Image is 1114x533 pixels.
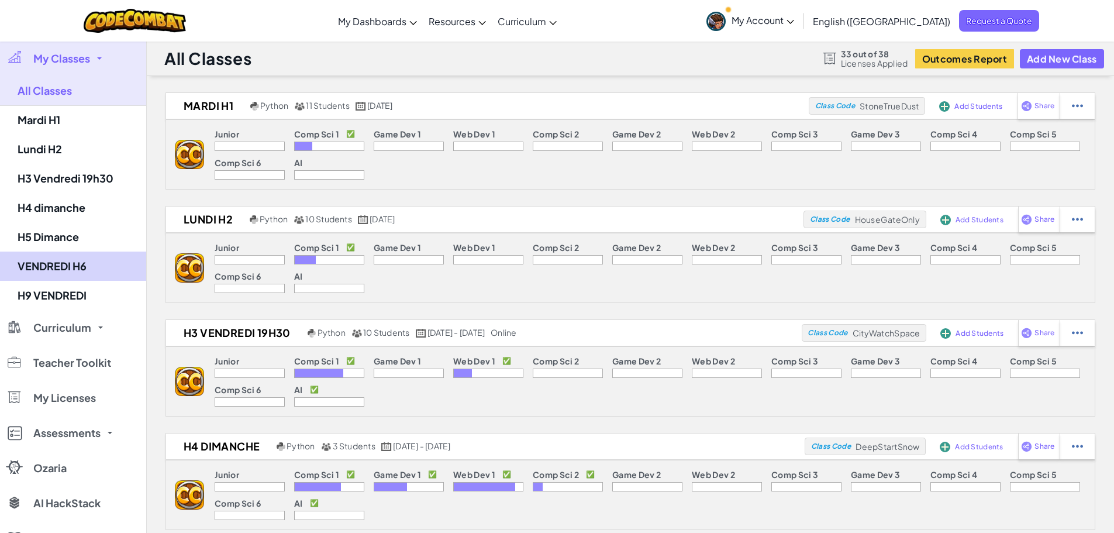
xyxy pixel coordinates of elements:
[1034,102,1054,109] span: Share
[294,243,339,252] p: Comp Sci 1
[851,129,900,139] p: Game Dev 3
[308,329,316,338] img: python.png
[930,470,977,479] p: Comp Sci 4
[294,158,303,167] p: AI
[453,356,495,366] p: Web Dev 1
[533,470,579,479] p: Comp Sci 2
[939,101,950,112] img: IconAddStudents.svg
[175,140,204,169] img: logo
[1010,356,1057,366] p: Comp Sci 5
[363,327,410,338] span: 10 Students
[215,129,239,139] p: Junior
[453,470,495,479] p: Web Dev 1
[915,49,1014,68] button: Outcomes Report
[215,470,239,479] p: Junior
[33,322,91,333] span: Curriculum
[1021,214,1032,225] img: IconShare_Purple.svg
[33,428,101,438] span: Assessments
[346,356,355,366] p: ✅
[305,214,352,224] span: 10 Students
[166,324,802,342] a: H3 Vendredi 19h30 Python 10 Students [DATE] - [DATE] online
[811,443,851,450] span: Class Code
[930,129,977,139] p: Comp Sci 4
[533,129,579,139] p: Comp Sci 2
[692,470,735,479] p: Web Dev 2
[33,463,67,473] span: Ozaria
[175,253,204,283] img: logo
[533,356,579,366] p: Comp Sci 2
[955,443,1003,451] span: Add Students
[166,211,247,228] h2: Lundi H2
[692,129,735,139] p: Web Dev 2
[586,470,595,479] p: ✅
[374,470,421,479] p: Game Dev 1
[370,214,395,224] span: [DATE]
[175,367,204,396] img: logo
[732,14,794,26] span: My Account
[1072,441,1083,452] img: IconStudentEllipsis.svg
[351,329,362,338] img: MultipleUsers.png
[427,327,485,338] span: [DATE] - [DATE]
[215,356,239,366] p: Junior
[851,356,900,366] p: Game Dev 3
[1010,470,1057,479] p: Comp Sci 5
[692,356,735,366] p: Web Dev 2
[429,15,475,27] span: Resources
[346,243,355,252] p: ✅
[808,329,847,336] span: Class Code
[771,470,818,479] p: Comp Sci 3
[701,2,800,39] a: My Account
[175,480,204,510] img: logo
[502,356,511,366] p: ✅
[294,129,339,139] p: Comp Sci 1
[1020,49,1104,68] button: Add New Class
[940,328,951,339] img: IconAddStudents.svg
[1010,243,1057,252] p: Comp Sci 5
[260,214,288,224] span: Python
[294,498,303,508] p: AI
[1021,328,1032,338] img: IconShare_Purple.svg
[851,243,900,252] p: Game Dev 3
[393,441,450,451] span: [DATE] - [DATE]
[860,101,919,111] span: StoneTrueDust
[294,356,339,366] p: Comp Sci 1
[84,9,186,33] img: CodeCombat logo
[250,102,259,111] img: python.png
[959,10,1039,32] a: Request a Quote
[612,243,661,252] p: Game Dev 2
[853,328,920,338] span: CityWatchSpace
[294,385,303,394] p: AI
[956,216,1003,223] span: Add Students
[502,470,511,479] p: ✅
[33,53,90,64] span: My Classes
[810,216,850,223] span: Class Code
[416,329,426,338] img: calendar.svg
[841,59,908,68] span: Licenses Applied
[333,441,375,451] span: 3 Students
[166,97,809,115] a: Mardi H1 Python 11 Students [DATE]
[346,129,355,139] p: ✅
[1021,101,1032,111] img: IconShare_Purple.svg
[930,243,977,252] p: Comp Sci 4
[33,393,96,403] span: My Licenses
[374,243,421,252] p: Game Dev 1
[310,498,319,508] p: ✅
[332,5,423,37] a: My Dashboards
[1072,101,1083,111] img: IconStudentEllipsis.svg
[855,214,920,225] span: HouseGateOnly
[277,442,285,451] img: python.png
[612,470,661,479] p: Game Dev 2
[1021,441,1032,452] img: IconShare_Purple.svg
[492,5,563,37] a: Curriculum
[215,498,261,508] p: Comp Sci 6
[706,12,726,31] img: avatar
[346,470,355,479] p: ✅
[166,211,803,228] a: Lundi H2 Python 10 Students [DATE]
[321,442,332,451] img: MultipleUsers.png
[491,328,516,338] div: online
[166,438,805,455] a: H4 dimanche Python 3 Students [DATE] - [DATE]
[428,470,437,479] p: ✅
[374,356,421,366] p: Game Dev 1
[318,327,346,338] span: Python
